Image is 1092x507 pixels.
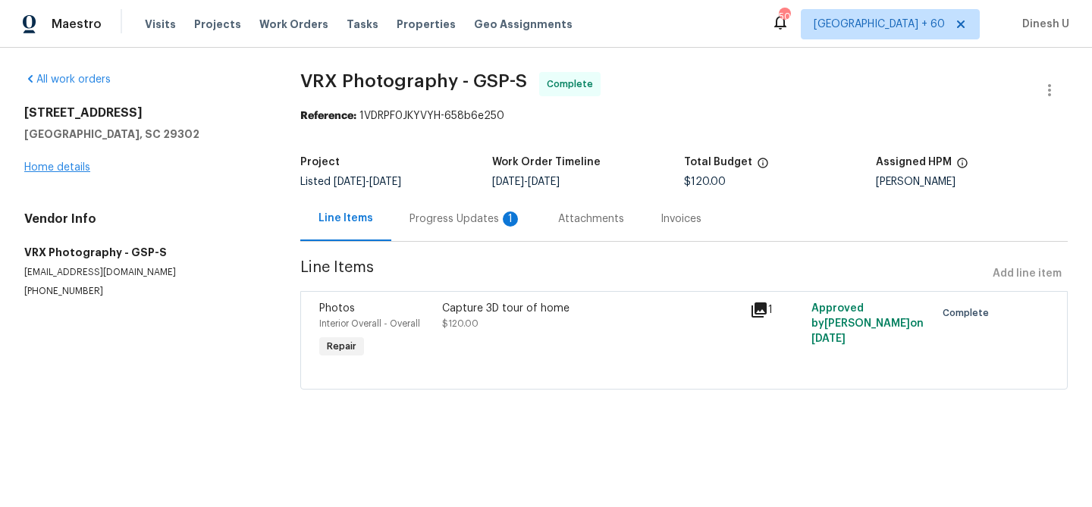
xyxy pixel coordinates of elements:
[397,17,456,32] span: Properties
[300,111,356,121] b: Reference:
[528,177,560,187] span: [DATE]
[347,19,378,30] span: Tasks
[24,105,264,120] h2: [STREET_ADDRESS]
[334,177,366,187] span: [DATE]
[876,177,1068,187] div: [PERSON_NAME]
[492,157,601,167] h5: Work Order Timeline
[300,72,527,90] span: VRX Photography - GSP-S
[492,177,524,187] span: [DATE]
[661,211,701,227] div: Invoices
[24,127,264,142] h5: [GEOGRAPHIC_DATA], SC 29302
[369,177,401,187] span: [DATE]
[750,301,802,319] div: 1
[318,211,373,226] div: Line Items
[300,157,340,167] h5: Project
[24,245,264,260] h5: VRX Photography - GSP-S
[779,9,789,24] div: 506
[547,77,599,92] span: Complete
[1016,17,1069,32] span: Dinesh U
[52,17,102,32] span: Maestro
[300,177,401,187] span: Listed
[409,211,522,227] div: Progress Updates
[943,305,995,321] span: Complete
[811,333,846,344] span: [DATE]
[319,319,420,328] span: Interior Overall - Overall
[558,211,624,227] div: Attachments
[474,17,573,32] span: Geo Assignments
[24,285,264,298] p: [PHONE_NUMBER]
[321,339,362,354] span: Repair
[442,319,479,328] span: $120.00
[319,303,355,314] span: Photos
[811,303,924,344] span: Approved by [PERSON_NAME] on
[503,211,518,227] div: 1
[300,260,987,288] span: Line Items
[194,17,241,32] span: Projects
[24,74,111,85] a: All work orders
[24,211,264,227] h4: Vendor Info
[684,157,752,167] h5: Total Budget
[259,17,328,32] span: Work Orders
[876,157,952,167] h5: Assigned HPM
[24,266,264,279] p: [EMAIL_ADDRESS][DOMAIN_NAME]
[684,177,726,187] span: $120.00
[442,301,741,316] div: Capture 3D tour of home
[300,108,1068,124] div: 1VDRPF0JKYVYH-658b6e250
[814,17,945,32] span: [GEOGRAPHIC_DATA] + 60
[334,177,401,187] span: -
[24,162,90,173] a: Home details
[956,157,968,177] span: The hpm assigned to this work order.
[145,17,176,32] span: Visits
[757,157,769,177] span: The total cost of line items that have been proposed by Opendoor. This sum includes line items th...
[492,177,560,187] span: -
